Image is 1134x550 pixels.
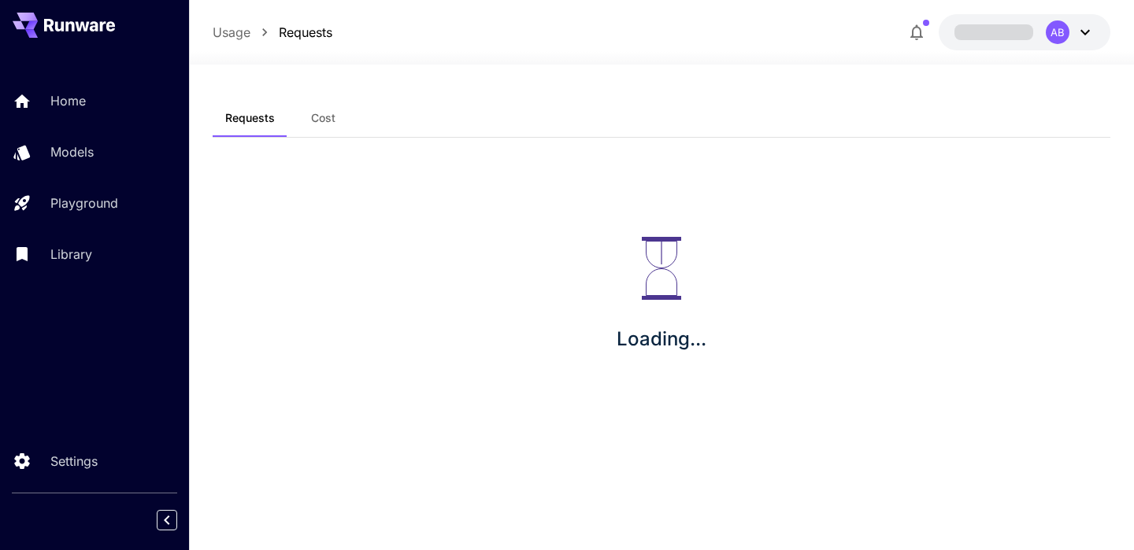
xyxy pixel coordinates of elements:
p: Playground [50,194,118,212]
nav: breadcrumb [213,23,332,42]
button: Collapse sidebar [157,510,177,530]
div: AB [1046,20,1069,44]
p: Home [50,91,86,110]
span: Requests [225,111,275,125]
span: Cost [311,111,335,125]
p: Settings [50,452,98,471]
p: Models [50,142,94,161]
p: Loading... [617,325,706,353]
div: Collapse sidebar [169,506,189,534]
button: AB [939,14,1110,50]
a: Requests [279,23,332,42]
a: Usage [213,23,250,42]
p: Library [50,245,92,264]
